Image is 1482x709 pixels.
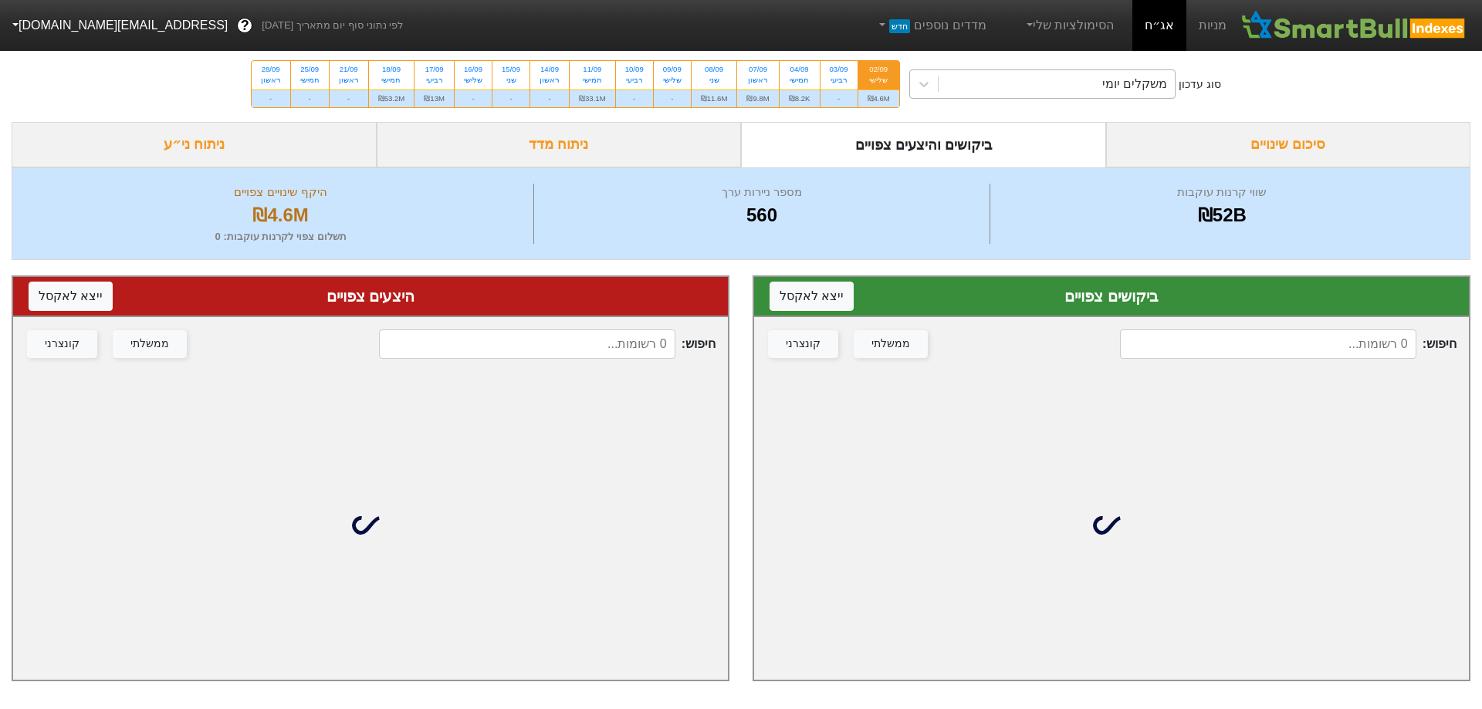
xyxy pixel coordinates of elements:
[330,89,368,107] div: -
[1179,76,1221,93] div: סוג עדכון
[32,229,530,245] div: תשלום צפוי לקרנות עוקבות : 0
[830,64,848,75] div: 03/09
[502,64,520,75] div: 15/09
[464,75,482,86] div: שלישי
[492,89,530,107] div: -
[579,75,606,86] div: חמישי
[252,89,290,107] div: -
[741,122,1106,167] div: ביקושים והיצעים צפויים
[625,75,644,86] div: רביעי
[32,201,530,229] div: ₪4.6M
[339,64,359,75] div: 21/09
[1102,75,1167,93] div: משקלים יומי
[455,89,492,107] div: -
[502,75,520,86] div: שני
[789,75,810,86] div: חמישי
[663,64,682,75] div: 09/09
[32,184,530,201] div: היקף שינויים צפויים
[378,75,405,86] div: חמישי
[1093,507,1130,544] img: loading...
[868,75,890,86] div: שלישי
[113,330,187,358] button: ממשלתי
[540,64,560,75] div: 14/09
[300,64,320,75] div: 25/09
[27,330,97,358] button: קונצרני
[339,75,359,86] div: ראשון
[130,336,169,353] div: ממשלתי
[424,64,445,75] div: 17/09
[701,75,728,86] div: שני
[692,89,737,107] div: ₪11.6M
[579,64,606,75] div: 11/09
[424,75,445,86] div: רביעי
[261,64,281,75] div: 28/09
[538,201,985,229] div: 560
[464,64,482,75] div: 16/09
[701,64,728,75] div: 08/09
[994,201,1450,229] div: ₪52B
[994,184,1450,201] div: שווי קרנות עוקבות
[369,89,414,107] div: ₪53.2M
[300,75,320,86] div: חמישי
[29,282,113,311] button: ייצא לאקסל
[12,122,377,167] div: ניתוח ני״ע
[1120,329,1457,359] span: חיפוש :
[1106,122,1471,167] div: סיכום שינויים
[737,89,778,107] div: ₪9.8M
[821,89,858,107] div: -
[789,64,810,75] div: 04/09
[1017,10,1121,41] a: הסימולציות שלי
[379,329,675,359] input: 0 רשומות...
[1239,10,1470,41] img: SmartBull
[770,282,854,311] button: ייצא לאקסל
[780,89,820,107] div: ₪8.2K
[830,75,848,86] div: רביעי
[540,75,560,86] div: ראשון
[889,19,910,33] span: חדש
[261,75,281,86] div: ראשון
[377,122,742,167] div: ניתוח מדד
[379,329,716,359] span: חיפוש :
[654,89,691,107] div: -
[45,336,80,353] div: קונצרני
[768,330,838,358] button: קונצרני
[870,10,993,41] a: מדדים נוספיםחדש
[786,336,821,353] div: קונצרני
[858,89,899,107] div: ₪4.6M
[570,89,615,107] div: ₪33.1M
[868,64,890,75] div: 02/09
[770,285,1453,308] div: ביקושים צפויים
[378,64,405,75] div: 18/09
[530,89,569,107] div: -
[1120,329,1416,359] input: 0 רשומות...
[241,15,249,36] span: ?
[352,507,389,544] img: loading...
[746,64,769,75] div: 07/09
[854,330,928,358] button: ממשלתי
[29,285,712,308] div: היצעים צפויים
[414,89,454,107] div: ₪13M
[262,18,403,33] span: לפי נתוני סוף יום מתאריך [DATE]
[625,64,644,75] div: 10/09
[871,336,910,353] div: ממשלתי
[291,89,329,107] div: -
[616,89,653,107] div: -
[538,184,985,201] div: מספר ניירות ערך
[663,75,682,86] div: שלישי
[746,75,769,86] div: ראשון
